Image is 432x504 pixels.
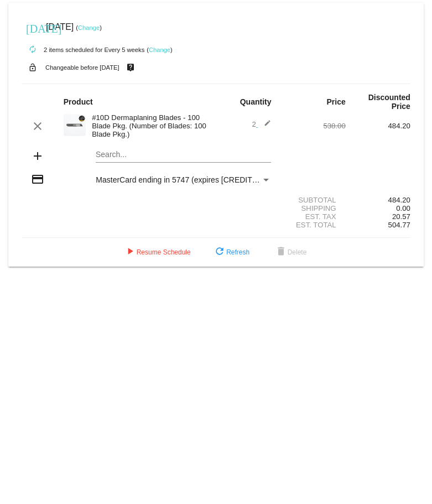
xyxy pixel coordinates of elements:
[26,43,39,56] mat-icon: autorenew
[31,173,44,186] mat-icon: credit_card
[396,204,410,212] span: 0.00
[45,64,119,71] small: Changeable before [DATE]
[346,122,410,130] div: 484.20
[22,46,144,53] small: 2 items scheduled for Every 5 weeks
[204,242,258,262] button: Refresh
[96,175,307,184] span: MasterCard ending in 5747 (expires [CREDIT_CARD_DATA])
[31,119,44,133] mat-icon: clear
[368,93,410,111] strong: Discounted Price
[123,246,137,259] mat-icon: play_arrow
[258,119,271,133] mat-icon: edit
[149,46,170,53] a: Change
[123,248,191,256] span: Resume Schedule
[266,242,316,262] button: Delete
[124,60,137,75] mat-icon: live_help
[64,114,86,136] img: dermaplanepro-10d-dermaplaning-blade-close-up.png
[327,97,346,106] strong: Price
[213,246,226,259] mat-icon: refresh
[147,46,173,53] small: ( )
[26,60,39,75] mat-icon: lock_open
[78,24,100,31] a: Change
[281,221,346,229] div: Est. Total
[213,248,249,256] span: Refresh
[274,248,307,256] span: Delete
[76,24,102,31] small: ( )
[26,21,39,34] mat-icon: [DATE]
[64,97,93,106] strong: Product
[281,122,346,130] div: 538.00
[96,175,271,184] mat-select: Payment Method
[388,221,410,229] span: 504.77
[392,212,410,221] span: 20.57
[240,97,272,106] strong: Quantity
[114,242,200,262] button: Resume Schedule
[281,204,346,212] div: Shipping
[96,150,271,159] input: Search...
[31,149,44,163] mat-icon: add
[252,120,271,128] span: 2
[281,212,346,221] div: Est. Tax
[86,113,216,138] div: #10D Dermaplaning Blades - 100 Blade Pkg. (Number of Blades: 100 Blade Pkg.)
[281,196,346,204] div: Subtotal
[346,196,410,204] div: 484.20
[274,246,288,259] mat-icon: delete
